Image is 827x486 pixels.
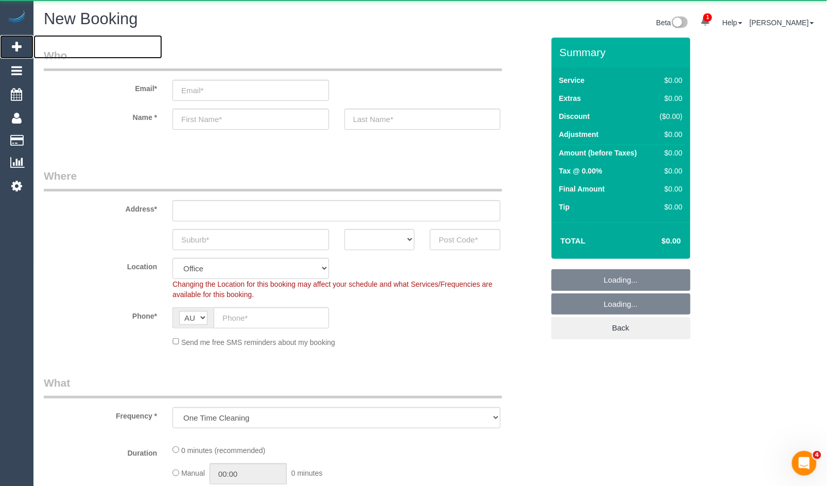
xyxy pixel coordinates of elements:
span: 0 minutes (recommended) [181,446,265,455]
label: Address* [36,200,165,214]
a: Back [552,317,691,339]
div: $0.00 [656,93,683,103]
strong: Total [561,236,586,245]
span: Send me free SMS reminders about my booking [181,338,335,346]
span: 0 minutes [291,470,323,478]
div: $0.00 [656,75,683,85]
input: Suburb* [173,229,329,250]
a: Help [722,19,743,27]
label: Duration [36,444,165,458]
img: Automaid Logo [6,10,27,25]
span: 1 [703,13,712,22]
img: New interface [671,16,688,30]
label: Phone* [36,307,165,321]
a: 1 [695,10,715,33]
label: Adjustment [559,129,599,140]
div: $0.00 [656,184,683,194]
a: Beta [657,19,688,27]
div: $0.00 [656,129,683,140]
span: Changing the Location for this booking may affect your schedule and what Services/Frequencies are... [173,280,493,299]
label: Final Amount [559,184,605,194]
legend: Where [44,168,502,192]
input: First Name* [173,109,329,130]
a: [PERSON_NAME] [750,19,814,27]
label: Name * [36,109,165,123]
iframe: Intercom live chat [792,451,817,476]
span: New Booking [44,10,138,28]
input: Last Name* [344,109,501,130]
h4: $0.00 [631,237,681,246]
label: Location [36,258,165,272]
label: Tax @ 0.00% [559,166,602,176]
span: 4 [813,451,821,459]
label: Tip [559,202,570,212]
label: Extras [559,93,581,103]
span: Manual [181,470,205,478]
label: Discount [559,111,590,121]
div: $0.00 [656,166,683,176]
legend: Who [44,48,502,71]
h3: Summary [560,46,685,58]
label: Frequency * [36,407,165,421]
label: Email* [36,80,165,94]
div: $0.00 [656,148,683,158]
label: Amount (before Taxes) [559,148,637,158]
input: Post Code* [430,229,501,250]
div: ($0.00) [656,111,683,121]
input: Email* [173,80,329,101]
legend: What [44,375,502,398]
label: Service [559,75,585,85]
input: Phone* [214,307,329,328]
div: $0.00 [656,202,683,212]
